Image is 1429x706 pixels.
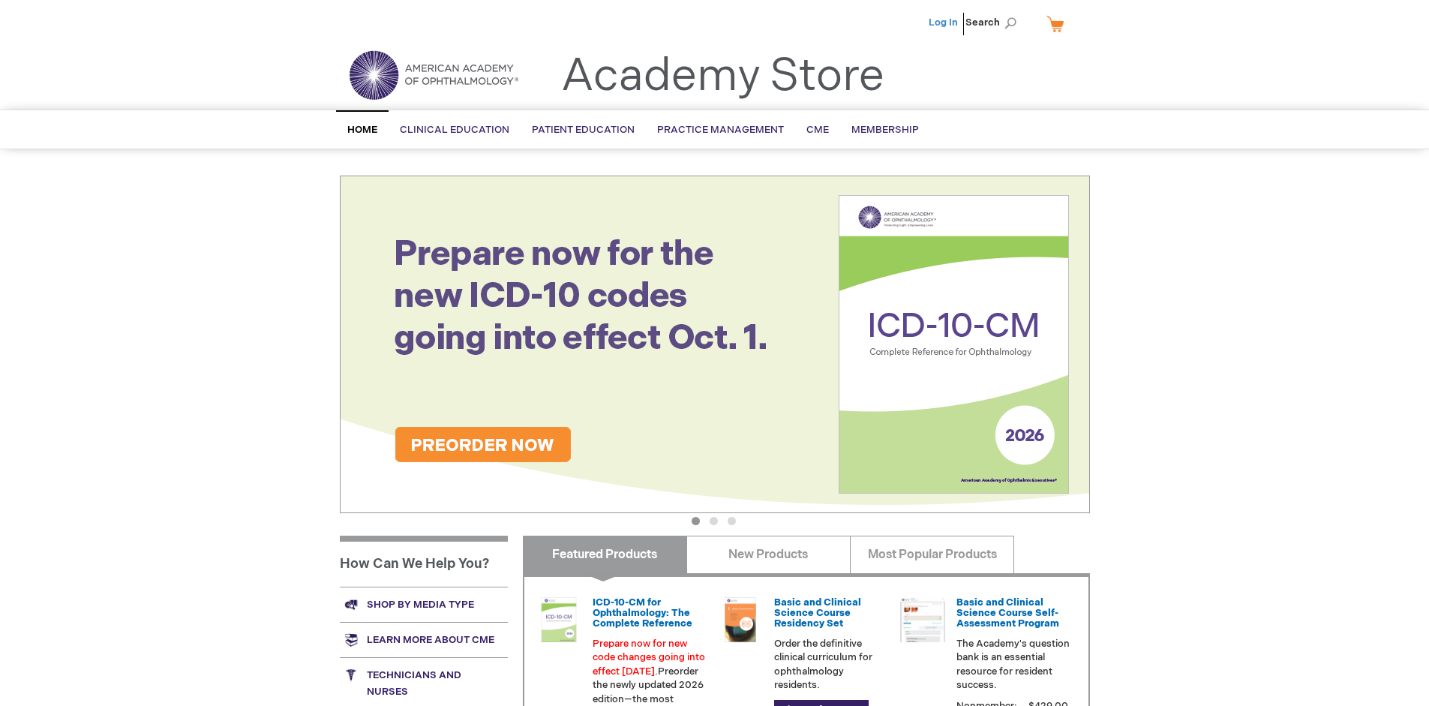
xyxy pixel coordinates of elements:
[850,536,1014,573] a: Most Popular Products
[532,124,635,136] span: Patient Education
[965,8,1022,38] span: Search
[710,517,718,525] button: 2 of 3
[851,124,919,136] span: Membership
[806,124,829,136] span: CME
[536,597,581,642] img: 0120008u_42.png
[774,596,861,630] a: Basic and Clinical Science Course Residency Set
[561,50,884,104] a: Academy Store
[692,517,700,525] button: 1 of 3
[929,17,958,29] a: Log In
[728,517,736,525] button: 3 of 3
[340,587,508,622] a: Shop by media type
[657,124,784,136] span: Practice Management
[718,597,763,642] img: 02850963u_47.png
[686,536,851,573] a: New Products
[593,596,692,630] a: ICD-10-CM for Ophthalmology: The Complete Reference
[956,596,1059,630] a: Basic and Clinical Science Course Self-Assessment Program
[774,637,888,692] p: Order the definitive clinical curriculum for ophthalmology residents.
[593,638,705,677] font: Prepare now for new code changes going into effect [DATE].
[347,124,377,136] span: Home
[400,124,509,136] span: Clinical Education
[956,637,1070,692] p: The Academy's question bank is an essential resource for resident success.
[340,536,508,587] h1: How Can We Help You?
[340,622,508,657] a: Learn more about CME
[523,536,687,573] a: Featured Products
[900,597,945,642] img: bcscself_20.jpg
